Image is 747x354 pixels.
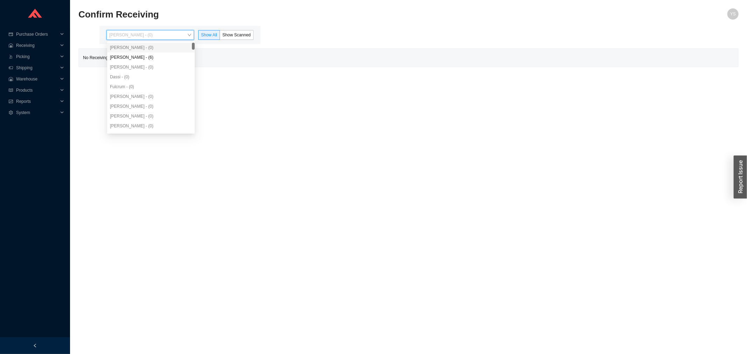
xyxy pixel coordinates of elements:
span: read [8,88,13,92]
div: Chaya Amsel - (0) [107,131,195,141]
div: Fulcrum - (0) [107,82,195,92]
div: [PERSON_NAME] - (0) [110,64,192,70]
div: Bart Acosta - (0) [107,101,195,111]
span: Show All [201,33,217,37]
div: Angel Negron - (6) [107,52,195,62]
div: Naomi Altstadter - (0) [107,121,195,131]
span: Reports [16,96,58,107]
span: left [33,344,37,348]
div: [PERSON_NAME] - (0) [110,113,192,119]
div: Miriam Abitbol - (0) [107,92,195,101]
span: Purchase Orders [16,29,58,40]
span: System [16,107,58,118]
div: Fulcrum - (0) [110,84,192,90]
div: Dassi - (0) [110,74,192,80]
div: Yossi Siff - (0) [107,43,195,52]
div: [PERSON_NAME] - (0) [110,123,192,129]
span: YS [730,8,736,20]
span: setting [8,111,13,115]
span: Products [16,85,58,96]
span: Show Scanned [222,33,251,37]
span: Receiving [16,40,58,51]
div: No Receiving Batches to Confirm [79,49,738,67]
div: Fradie Altman - (0) [107,111,195,121]
span: credit-card [8,32,13,36]
h2: Confirm Receiving [78,8,574,21]
div: [PERSON_NAME] - (0) [110,93,192,100]
div: Aron - (0) [107,62,195,72]
span: Shipping [16,62,58,73]
div: [PERSON_NAME] - (0) [110,44,192,51]
div: [PERSON_NAME] - (0) [110,103,192,109]
span: fund [8,99,13,104]
div: Dassi - (0) [107,72,195,82]
div: [PERSON_NAME] - (6) [110,54,192,61]
span: Picking [16,51,58,62]
span: Yossi Siff - (0) [109,30,191,40]
span: Warehouse [16,73,58,85]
